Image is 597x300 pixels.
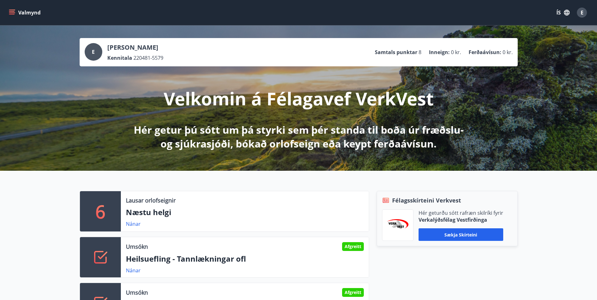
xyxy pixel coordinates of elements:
span: Félagsskírteini Verkvest [392,196,461,204]
img: jihgzMk4dcgjRAW2aMgpbAqQEG7LZi0j9dOLAUvz.png [387,219,408,231]
p: Ferðaávísun : [469,49,501,56]
p: Lausar orlofseignir [126,196,176,204]
p: Heilsuefling - Tannlækningar ofl [126,253,364,264]
p: 6 [95,199,105,223]
p: Umsókn [126,242,148,251]
p: Umsókn [126,288,148,297]
button: Sækja skírteini [419,228,503,241]
div: Afgreitt [342,288,364,297]
p: Velkomin á Félagavef VerkVest [164,86,434,110]
span: 220481-5579 [133,54,163,61]
p: [PERSON_NAME] [107,43,163,52]
p: Næstu helgi [126,207,364,218]
p: Samtals punktar [375,49,417,56]
span: 8 [419,49,421,56]
p: Hér geturðu sótt rafræn skilríki fyrir [419,209,503,216]
span: E [92,48,95,55]
span: E [581,9,583,16]
p: Hér getur þú sótt um þá styrki sem þér standa til boða úr fræðslu- og sjúkrasjóði, bókað orlofsei... [132,123,465,151]
p: Kennitala [107,54,132,61]
button: ÍS [553,7,573,18]
span: 0 kr. [503,49,513,56]
span: 0 kr. [451,49,461,56]
div: Afgreitt [342,242,364,251]
button: menu [8,7,43,18]
a: Nánar [126,267,141,274]
a: Nánar [126,220,141,227]
p: Inneign : [429,49,450,56]
p: Verkalýðsfélag Vestfirðinga [419,216,503,223]
button: E [574,5,589,20]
